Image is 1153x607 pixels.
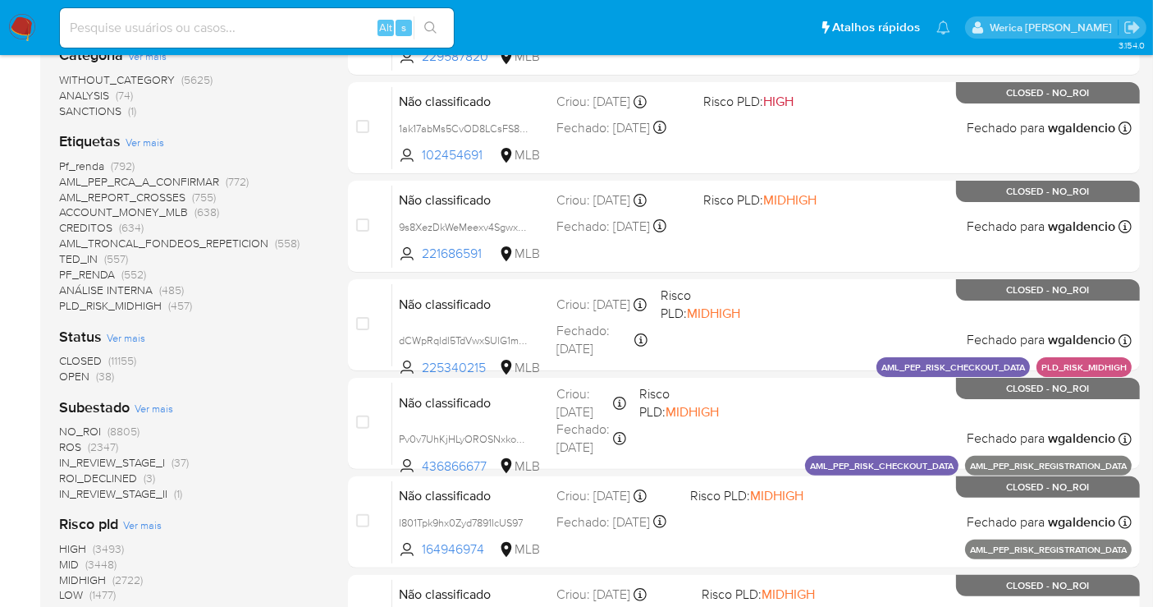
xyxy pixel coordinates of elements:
[401,20,406,35] span: s
[414,16,447,39] button: search-icon
[379,20,392,35] span: Alt
[1123,19,1141,36] a: Sair
[936,21,950,34] a: Notificações
[60,17,454,39] input: Pesquise usuários ou casos...
[990,20,1118,35] p: werica.jgaldencio@mercadolivre.com
[1119,39,1145,52] span: 3.154.0
[832,19,920,36] span: Atalhos rápidos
